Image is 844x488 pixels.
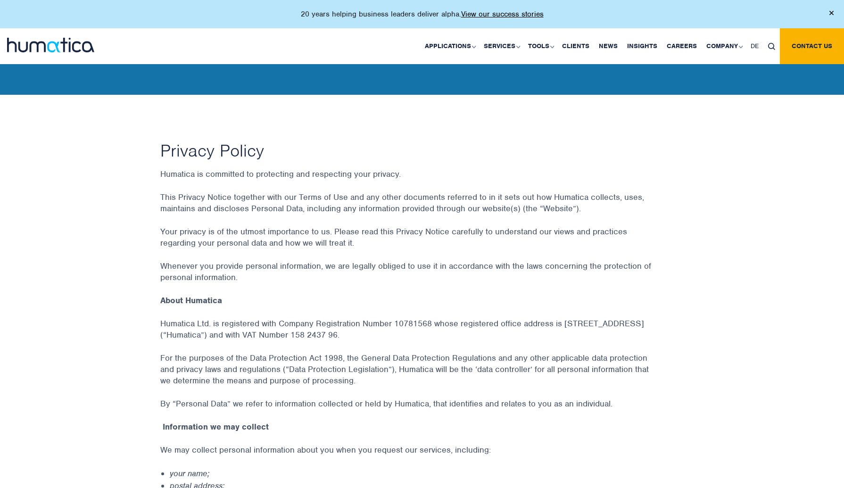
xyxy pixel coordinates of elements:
p: Your privacy is of the utmost importance to us. Please read this Privacy Notice carefully to unde... [160,226,684,260]
a: Clients [557,28,594,64]
a: Services [479,28,523,64]
a: Careers [662,28,702,64]
strong: Information we may collect [163,422,269,432]
p: For the purposes of the Data Protection Act 1998, the General Data Protection Regulations and any... [160,352,684,398]
a: News [594,28,622,64]
p: 20 years helping business leaders deliver alpha. [301,9,544,19]
strong: About Humatica [160,295,222,306]
p: By “Personal Data” we refer to information collected or held by Humatica, that identifies and rel... [160,398,684,421]
a: Company [702,28,746,64]
a: Tools [523,28,557,64]
h1: Privacy Policy [160,140,684,161]
a: DE [746,28,763,64]
a: Insights [622,28,662,64]
a: Contact us [780,28,844,64]
p: Whenever you provide personal information, we are legally obliged to use it in accordance with th... [160,260,684,295]
p: This Privacy Notice together with our Terms of Use and any other documents referred to in it sets... [160,191,684,226]
a: View our success stories [461,9,544,19]
p: We may collect personal information about you when you request our services, including: [160,444,684,467]
span: DE [751,42,759,50]
p: Humatica is committed to protecting and respecting your privacy. [160,168,684,191]
em: your name; [170,468,209,479]
p: Humatica Ltd. is registered with Company Registration Number 10781568 whose registered office add... [160,318,684,352]
a: Applications [420,28,479,64]
img: search_icon [768,43,775,50]
img: logo [7,38,94,52]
